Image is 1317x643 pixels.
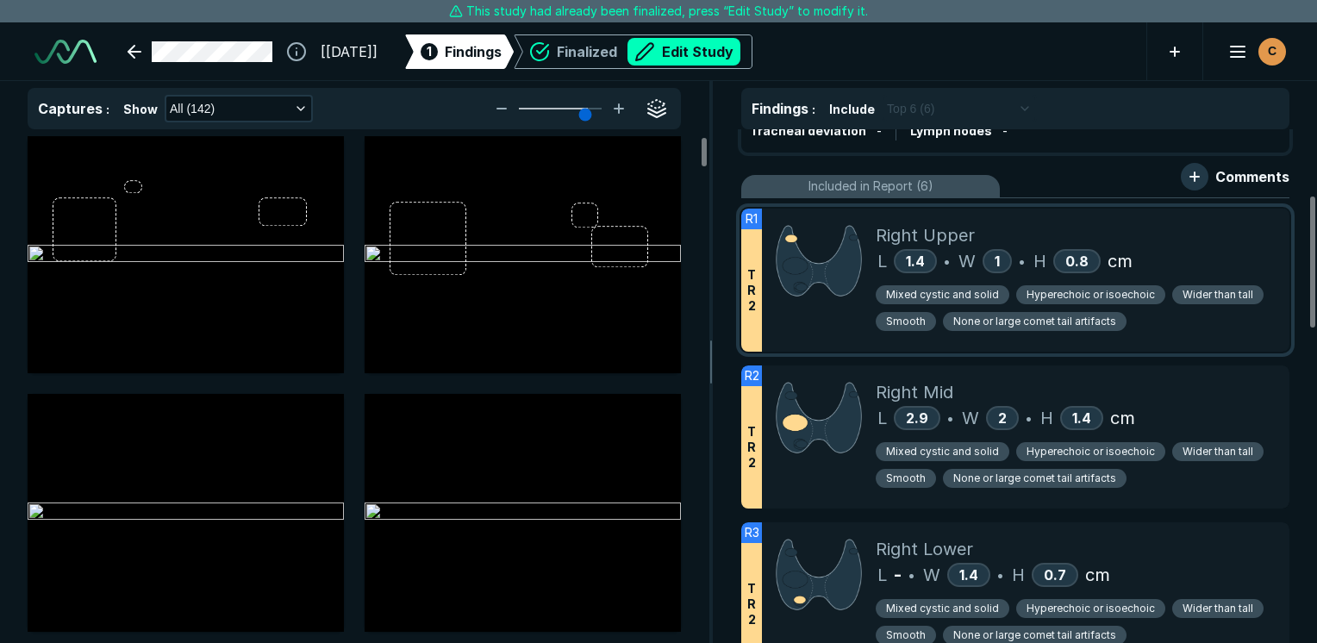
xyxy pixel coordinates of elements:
[321,41,378,62] span: [[DATE]]
[1072,409,1091,427] span: 1.4
[877,405,887,431] span: L
[557,38,740,66] div: Finalized
[876,222,975,248] span: Right Upper
[877,562,887,588] span: L
[923,562,940,588] span: W
[1027,444,1155,459] span: Hyperechoic or isoechoic
[894,562,902,588] span: -
[1085,562,1110,588] span: cm
[28,245,344,265] img: ff6bfb4e-7822-4ce7-967d-b3f239bdbfe7
[876,379,953,405] span: Right Mid
[962,405,979,431] span: W
[910,123,992,138] span: Lymph nodes
[829,100,875,118] span: Include
[28,33,103,71] a: See-Mode Logo
[747,267,756,314] span: T R 2
[1217,34,1289,69] button: avatar-name
[1215,166,1289,187] span: Comments
[1065,253,1089,270] span: 0.8
[1040,405,1053,431] span: H
[1026,408,1032,428] span: •
[953,471,1116,486] span: None or large comet tail artifacts
[170,99,215,118] span: All (142)
[38,100,103,117] span: Captures
[466,2,868,21] span: This study had already been finalized, press “Edit Study” to modify it.
[812,102,815,116] span: :
[746,209,758,228] span: R1
[1002,123,1008,138] span: -
[1027,287,1155,303] span: Hyperechoic or isoechoic
[745,523,759,542] span: R3
[405,34,514,69] div: 1Findings
[1268,42,1276,60] span: C
[908,565,914,585] span: •
[906,253,925,270] span: 1.4
[28,503,344,523] img: 3d6ee131-7917-4d6b-8071-a70d9df4d400
[445,41,502,62] span: Findings
[1183,287,1253,303] span: Wider than tall
[944,251,950,272] span: •
[997,565,1003,585] span: •
[1183,601,1253,616] span: Wider than tall
[776,222,862,299] img: +HxI0NAAAABklEQVQDAJiPlyO4mJM3AAAAAElFTkSuQmCC
[1012,562,1025,588] span: H
[886,601,999,616] span: Mixed cystic and solid
[741,209,1289,352] div: R1TR2Right UpperL1.4•W1•H0.8cmMixed cystic and solidHyperechoic or isoechoicWider than tallSmooth...
[747,581,756,627] span: T R 2
[752,100,808,117] span: Findings
[1044,566,1066,584] span: 0.7
[427,42,432,60] span: 1
[877,123,882,138] span: -
[1019,251,1025,272] span: •
[750,123,866,138] span: Tracheal deviation
[776,536,862,613] img: 7iOt8cAAAAGSURBVAMA2kaFI28P3p0AAAAASUVORK5CYII=
[947,408,953,428] span: •
[953,314,1116,329] span: None or large comet tail artifacts
[886,627,926,643] span: Smooth
[106,102,109,116] span: :
[741,365,1289,509] div: R2TR2Right MidL2.9•W2•H1.4cmMixed cystic and solidHyperechoic or isoechoicWider than tallSmoothNo...
[776,379,862,456] img: +DMnSUAAAAGSURBVAMAmuWNI+f875EAAAAASUVORK5CYII=
[886,471,926,486] span: Smooth
[1033,248,1046,274] span: H
[887,99,934,118] span: Top 6 (6)
[953,627,1116,643] span: None or large comet tail artifacts
[745,366,759,385] span: R2
[747,424,756,471] span: T R 2
[1183,444,1253,459] span: Wider than tall
[365,245,681,265] img: bb6f7707-a098-4513-980d-c2663d7c61e5
[886,444,999,459] span: Mixed cystic and solid
[34,40,97,64] img: See-Mode Logo
[1258,38,1286,66] div: avatar-name
[877,248,887,274] span: L
[1110,405,1135,431] span: cm
[886,314,926,329] span: Smooth
[627,38,740,66] button: Edit Study
[514,34,752,69] div: FinalizedEdit Study
[958,248,976,274] span: W
[906,409,928,427] span: 2.9
[998,409,1007,427] span: 2
[123,100,158,118] span: Show
[995,253,1000,270] span: 1
[1027,601,1155,616] span: Hyperechoic or isoechoic
[886,287,999,303] span: Mixed cystic and solid
[365,503,681,523] img: 61fcdcb3-6ec3-4ae3-9851-4adaa1a17186
[876,536,973,562] span: Right Lower
[1108,248,1133,274] span: cm
[808,177,933,196] span: Included in Report (6)
[959,566,978,584] span: 1.4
